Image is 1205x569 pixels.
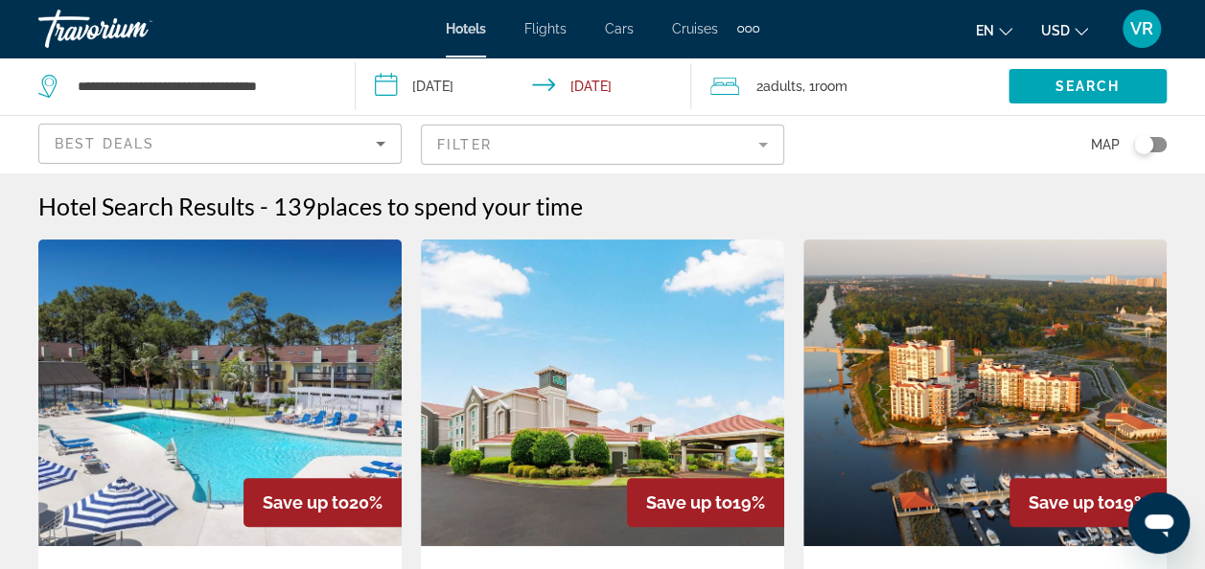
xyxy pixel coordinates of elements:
[421,124,784,166] button: Filter
[1120,136,1167,153] button: Toggle map
[1128,492,1190,554] iframe: Button to launch messaging window
[1041,16,1088,44] button: Change currency
[38,4,230,54] a: Travorium
[1029,492,1115,512] span: Save up to
[1008,69,1167,103] button: Search
[627,478,784,527] div: 19%
[976,23,994,38] span: en
[815,79,847,94] span: Room
[976,16,1012,44] button: Change language
[243,478,402,527] div: 20%
[38,239,402,546] img: Hotel image
[263,492,349,512] span: Save up to
[672,21,718,36] a: Cruises
[756,73,802,100] span: 2
[55,136,154,151] span: Best Deals
[646,492,732,512] span: Save up to
[524,21,567,36] a: Flights
[1009,478,1167,527] div: 19%
[273,192,583,220] h2: 139
[38,192,255,220] h1: Hotel Search Results
[691,57,1008,115] button: Travelers: 2 adults, 0 children
[1041,23,1070,38] span: USD
[446,21,486,36] a: Hotels
[737,13,759,44] button: Extra navigation items
[55,132,385,155] mat-select: Sort by
[1117,9,1167,49] button: User Menu
[421,239,784,546] img: Hotel image
[1130,19,1153,38] span: VR
[356,57,692,115] button: Check-in date: Sep 19, 2025 Check-out date: Sep 23, 2025
[260,192,268,220] span: -
[605,21,634,36] a: Cars
[316,192,583,220] span: places to spend your time
[1055,79,1121,94] span: Search
[1091,131,1120,158] span: Map
[802,73,847,100] span: , 1
[803,239,1167,546] img: Hotel image
[763,79,802,94] span: Adults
